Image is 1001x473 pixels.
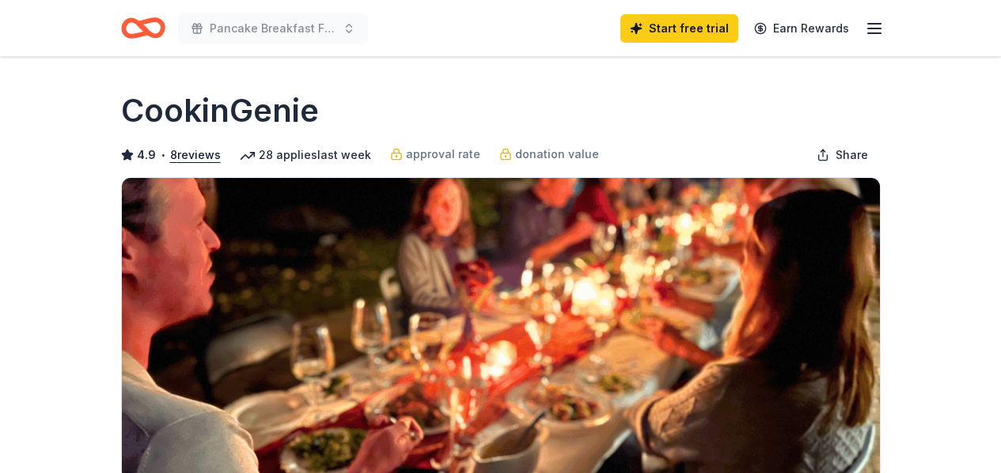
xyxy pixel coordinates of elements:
[121,89,319,133] h1: CookinGenie
[499,145,599,164] a: donation value
[210,19,336,38] span: Pancake Breakfast Fundraiser
[804,139,881,171] button: Share
[745,14,859,43] a: Earn Rewards
[170,146,221,165] button: 8reviews
[240,146,371,165] div: 28 applies last week
[137,146,156,165] span: 4.9
[406,145,480,164] span: approval rate
[836,146,868,165] span: Share
[121,9,165,47] a: Home
[178,13,368,44] button: Pancake Breakfast Fundraiser
[390,145,480,164] a: approval rate
[620,14,738,43] a: Start free trial
[160,149,165,161] span: •
[515,145,599,164] span: donation value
